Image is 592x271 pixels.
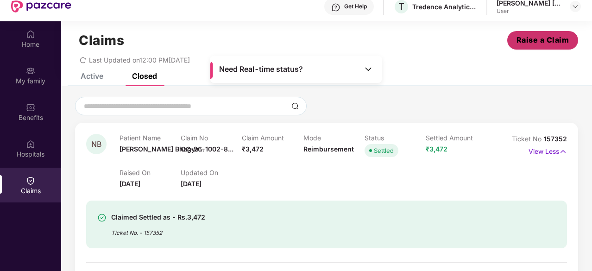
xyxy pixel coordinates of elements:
img: svg+xml;base64,PHN2ZyBpZD0iU3VjY2Vzcy0zMngzMiIgeG1sbnM9Imh0dHA6Ly93d3cudzMub3JnLzIwMDAvc3ZnIiB3aW... [97,213,107,222]
div: Active [81,71,103,81]
img: svg+xml;base64,PHN2ZyBpZD0iRHJvcGRvd24tMzJ4MzIiIHhtbG5zPSJodHRwOi8vd3d3LnczLm9yZy8yMDAwL3N2ZyIgd2... [572,3,579,10]
span: redo [80,56,86,64]
img: svg+xml;base64,PHN2ZyBpZD0iSG9tZSIgeG1sbnM9Imh0dHA6Ly93d3cudzMub3JnLzIwMDAvc3ZnIiB3aWR0aD0iMjAiIG... [26,30,35,39]
div: Settled [374,146,394,155]
p: View Less [529,144,567,157]
h1: Claims [79,32,124,48]
img: svg+xml;base64,PHN2ZyBpZD0iQ2xhaW0iIHhtbG5zPSJodHRwOi8vd3d3LnczLm9yZy8yMDAwL3N2ZyIgd2lkdGg9IjIwIi... [26,176,35,185]
span: ₹3,472 [426,145,447,153]
span: NB [91,140,101,148]
img: svg+xml;base64,PHN2ZyB4bWxucz0iaHR0cDovL3d3dy53My5vcmcvMjAwMC9zdmciIHdpZHRoPSIxNyIgaGVpZ2h0PSIxNy... [559,146,567,157]
p: Claim Amount [242,134,303,142]
span: Reimbursement [303,145,354,153]
span: OC-26-1002-8... [181,145,233,153]
img: svg+xml;base64,PHN2ZyB3aWR0aD0iMjAiIGhlaWdodD0iMjAiIHZpZXdCb3g9IjAgMCAyMCAyMCIgZmlsbD0ibm9uZSIgeG... [26,66,35,76]
span: [DATE] [120,180,140,188]
span: [PERSON_NAME] Bhagya... [120,145,204,153]
span: Need Real-time status? [219,64,303,74]
img: New Pazcare Logo [11,0,71,13]
div: Get Help [344,3,367,10]
img: svg+xml;base64,PHN2ZyBpZD0iSGVscC0zMngzMiIgeG1sbnM9Imh0dHA6Ly93d3cudzMub3JnLzIwMDAvc3ZnIiB3aWR0aD... [331,3,340,12]
img: svg+xml;base64,PHN2ZyBpZD0iU2VhcmNoLTMyeDMyIiB4bWxucz0iaHR0cDovL3d3dy53My5vcmcvMjAwMC9zdmciIHdpZH... [291,102,299,110]
p: Status [365,134,426,142]
span: Ticket No [512,135,544,143]
div: Tredence Analytics Solutions Private Limited [412,2,477,11]
p: Patient Name [120,134,181,142]
span: T [398,1,404,12]
p: Raised On [120,169,181,176]
span: [DATE] [181,180,202,188]
span: ₹3,472 [242,145,264,153]
p: Settled Amount [426,134,487,142]
button: Raise a Claim [507,31,578,50]
img: svg+xml;base64,PHN2ZyBpZD0iSG9zcGl0YWxzIiB4bWxucz0iaHR0cDovL3d3dy53My5vcmcvMjAwMC9zdmciIHdpZHRoPS... [26,139,35,149]
span: Raise a Claim [516,34,569,46]
p: Updated On [181,169,242,176]
div: Closed [132,71,157,81]
div: User [497,7,561,15]
div: Ticket No. - 157352 [111,223,205,237]
span: Last Updated on 12:00 PM[DATE] [89,56,190,64]
img: Toggle Icon [364,64,373,74]
span: 157352 [544,135,567,143]
div: Claimed Settled as - Rs.3,472 [111,212,205,223]
p: Claim No [181,134,242,142]
p: Mode [303,134,365,142]
img: svg+xml;base64,PHN2ZyBpZD0iQmVuZWZpdHMiIHhtbG5zPSJodHRwOi8vd3d3LnczLm9yZy8yMDAwL3N2ZyIgd2lkdGg9Ij... [26,103,35,112]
